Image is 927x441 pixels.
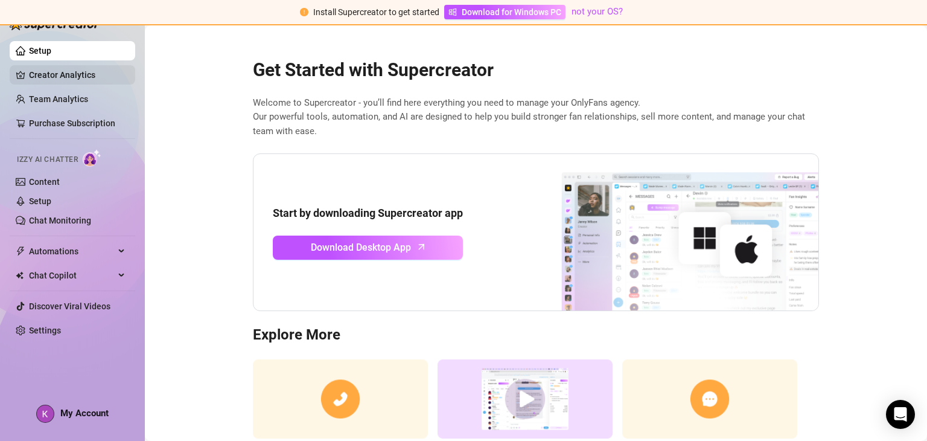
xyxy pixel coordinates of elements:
[273,207,463,219] strong: Start by downloading Supercreator app
[517,154,818,311] img: download app
[29,216,91,225] a: Chat Monitoring
[462,5,561,19] span: Download for Windows PC
[273,236,463,260] a: Download Desktop Apparrow-up
[572,6,623,17] a: not your OS?
[313,7,439,17] span: Install Supercreator to get started
[253,96,819,139] span: Welcome to Supercreator - you’ll find here everything you need to manage your OnlyFans agency. Ou...
[29,94,88,104] a: Team Analytics
[438,359,613,439] img: supercreator demo
[253,326,819,345] h3: Explore More
[253,359,428,439] img: consulting call
[17,154,78,166] span: Izzy AI Chatter
[29,242,115,261] span: Automations
[29,326,61,335] a: Settings
[253,59,819,82] h2: Get Started with Supercreator
[60,408,109,419] span: My Account
[300,8,308,16] span: exclamation-circle
[311,240,411,255] span: Download Desktop App
[29,118,115,128] a: Purchase Subscription
[886,400,915,429] div: Open Intercom Messenger
[29,65,126,85] a: Creator Analytics
[29,196,51,206] a: Setup
[16,246,25,256] span: thunderbolt
[83,149,101,167] img: AI Chatter
[29,46,51,56] a: Setup
[622,359,797,439] img: contact support
[29,177,60,187] a: Content
[415,240,428,254] span: arrow-up
[29,266,115,285] span: Chat Copilot
[16,271,24,280] img: Chat Copilot
[448,8,457,16] span: windows
[444,5,565,19] a: Download for Windows PC
[37,405,54,422] img: ACg8ocIDDqr1y-kwqiWpYC9rzXyc1CFS0egld24OxADfApiDn40XLQ=s96-c
[29,301,110,311] a: Discover Viral Videos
